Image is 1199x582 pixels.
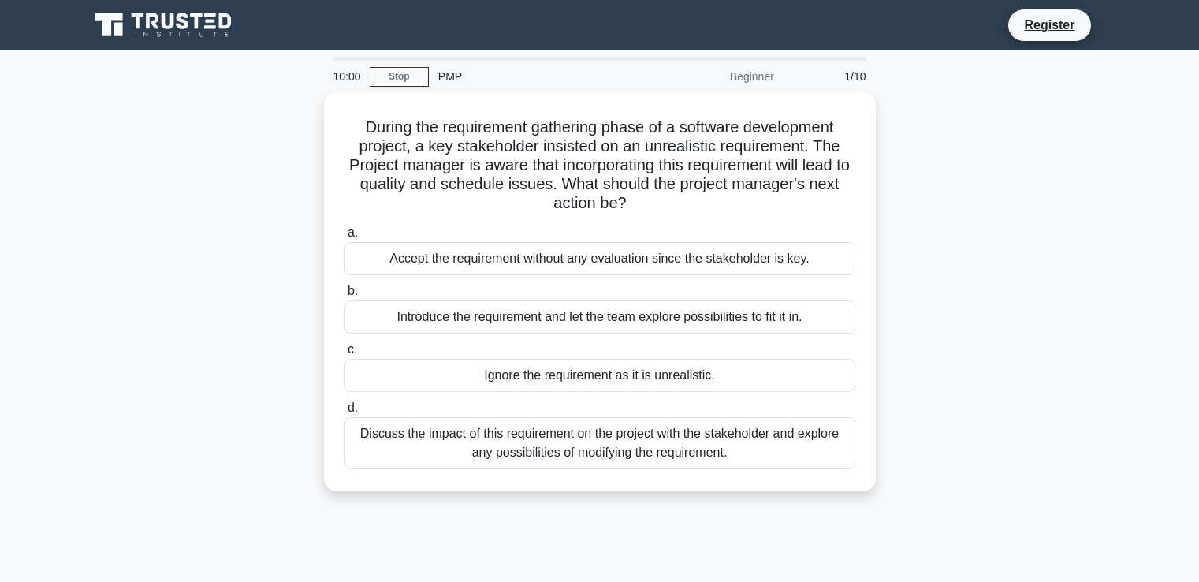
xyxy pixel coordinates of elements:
div: 10:00 [324,61,370,92]
a: Register [1015,15,1084,35]
div: Accept the requirement without any evaluation since the stakeholder is key. [344,242,855,275]
span: a. [348,226,358,239]
div: 1/10 [784,61,876,92]
div: Beginner [646,61,784,92]
div: PMP [429,61,646,92]
div: Discuss the impact of this requirement on the project with the stakeholder and explore any possib... [344,417,855,469]
a: Stop [370,67,429,87]
h5: During the requirement gathering phase of a software development project, a key stakeholder insis... [343,118,857,214]
span: d. [348,401,358,414]
div: Introduce the requirement and let the team explore possibilities to fit it in. [344,300,855,334]
span: b. [348,284,358,297]
div: Ignore the requirement as it is unrealistic. [344,359,855,392]
span: c. [348,342,357,356]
